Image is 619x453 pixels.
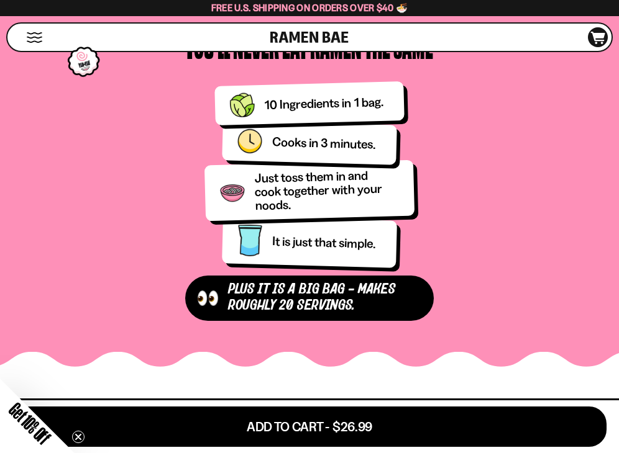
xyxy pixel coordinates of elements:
[26,32,43,43] button: Mobile Menu Trigger
[254,168,400,212] div: Just toss them in and cook together with your noods.
[72,431,85,443] button: Close teaser
[264,94,389,111] div: 10 Ingredients in 1 bag.
[228,282,421,315] div: Plus It is a Big Bag - makes roughly 20 servings.
[12,406,607,447] button: Add To Cart - $26.99
[272,234,382,251] div: It is just that simple.
[6,399,54,447] span: Get 10% Off
[272,135,382,151] div: Cooks in 3 minutes.
[211,2,408,14] span: Free U.S. Shipping on Orders over $40 🍜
